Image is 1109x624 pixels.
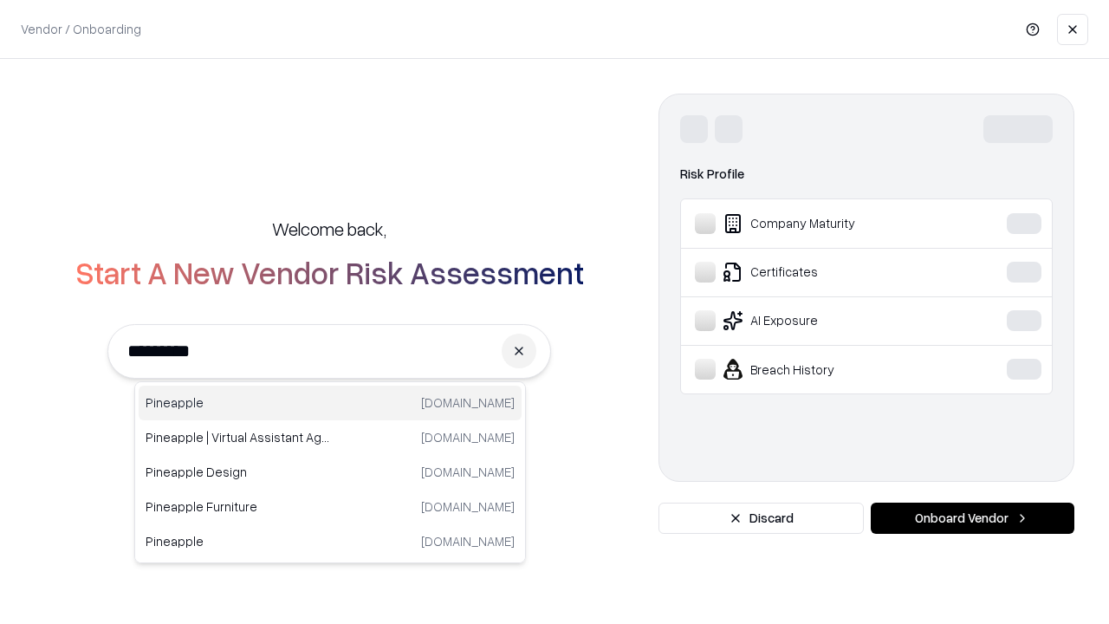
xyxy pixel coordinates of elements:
[146,497,330,516] p: Pineapple Furniture
[146,393,330,412] p: Pineapple
[75,255,584,289] h2: Start A New Vendor Risk Assessment
[134,381,526,563] div: Suggestions
[421,497,515,516] p: [DOMAIN_NAME]
[146,428,330,446] p: Pineapple | Virtual Assistant Agency
[695,310,954,331] div: AI Exposure
[146,532,330,550] p: Pineapple
[421,428,515,446] p: [DOMAIN_NAME]
[695,359,954,380] div: Breach History
[871,503,1074,534] button: Onboard Vendor
[680,164,1053,185] div: Risk Profile
[272,217,386,241] h5: Welcome back,
[695,262,954,283] div: Certificates
[421,393,515,412] p: [DOMAIN_NAME]
[695,213,954,234] div: Company Maturity
[421,463,515,481] p: [DOMAIN_NAME]
[658,503,864,534] button: Discard
[421,532,515,550] p: [DOMAIN_NAME]
[146,463,330,481] p: Pineapple Design
[21,20,141,38] p: Vendor / Onboarding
